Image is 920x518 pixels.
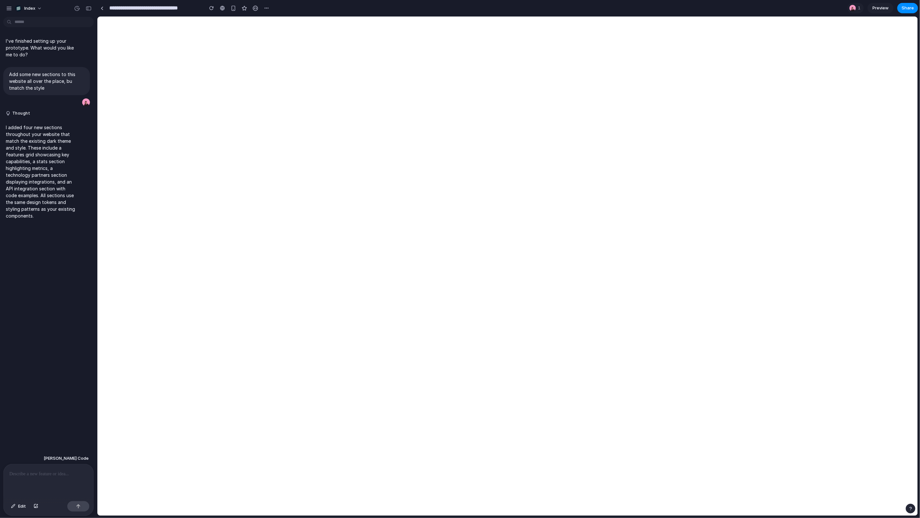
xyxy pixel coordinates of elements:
p: I added four new sections throughout your website that match the existing dark theme and style. T... [6,124,75,219]
button: [PERSON_NAME] Code [42,453,91,464]
span: Share [902,5,914,11]
button: Share [897,3,918,13]
span: Index [24,5,35,12]
p: I've finished setting up your prototype. What would you like me to do? [6,38,75,58]
p: Add some new sections to this website all over the place, bu tmatch the style [9,71,84,91]
span: Preview [872,5,889,11]
a: Preview [868,3,893,13]
button: Index [13,3,45,14]
span: [PERSON_NAME] Code [44,455,89,462]
span: Edit [18,503,26,510]
button: Edit [8,501,29,512]
div: 1 [848,3,864,13]
span: 1 [858,5,862,11]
